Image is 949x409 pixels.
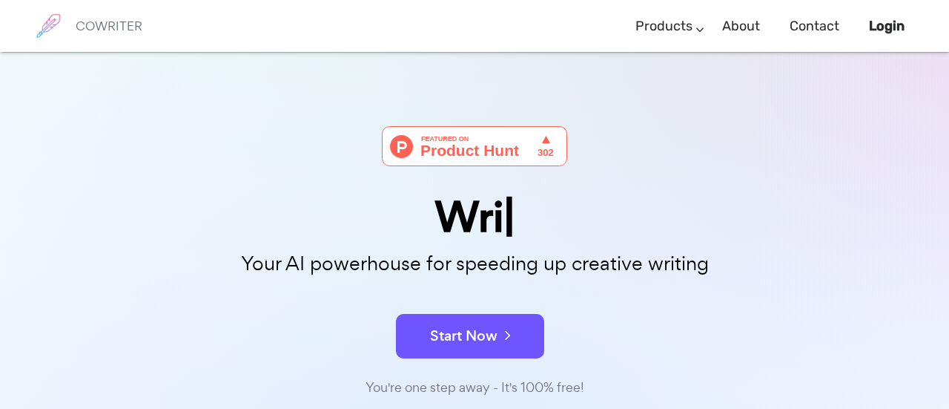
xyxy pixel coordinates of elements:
b: Login [869,18,905,34]
img: brand logo [30,7,67,45]
div: You're one step away - It's 100% free! [104,377,845,399]
h6: COWRITER [76,19,142,33]
a: About [722,4,760,48]
img: Cowriter - Your AI buddy for speeding up creative writing | Product Hunt [382,126,567,166]
button: Start Now [396,314,544,359]
div: Wri [104,196,845,238]
p: Your AI powerhouse for speeding up creative writing [104,248,845,280]
a: Contact [790,4,839,48]
a: Login [869,4,905,48]
a: Products [635,4,692,48]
